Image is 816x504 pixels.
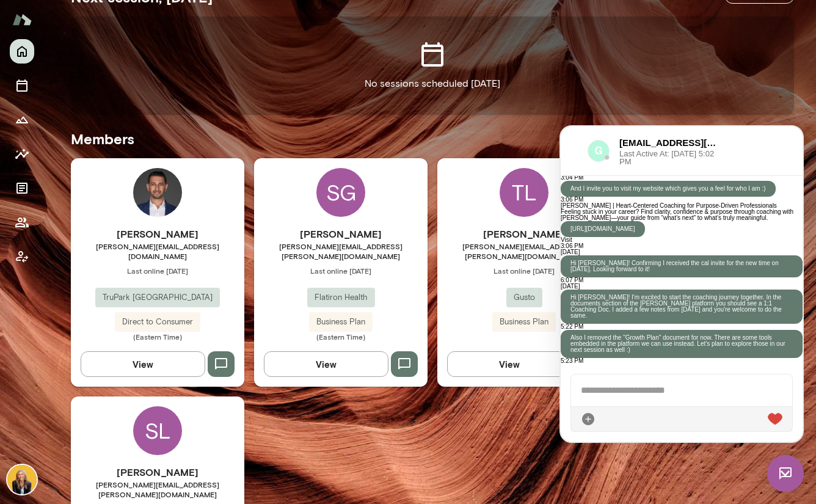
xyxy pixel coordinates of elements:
[10,210,34,235] button: Members
[437,266,611,276] span: Last online [DATE]
[95,291,220,304] span: TruPark [GEOGRAPHIC_DATA]
[10,59,205,65] p: And I invite you to visit my website which gives you a feel for who I am :)
[71,332,244,341] span: (Eastern Time)
[20,285,35,300] div: Attach
[10,142,34,166] button: Insights
[27,13,49,35] img: data:image/png;base64,iVBORw0KGgoAAAANSUhEUgAAAMgAAADICAYAAACtWK6eAAAAAXNSR0IArs4c6QAADTFJREFUeF7...
[115,316,200,328] span: Direct to Consumer
[71,241,244,261] span: [PERSON_NAME][EMAIL_ADDRESS][DOMAIN_NAME]
[254,332,428,341] span: (Eastern Time)
[10,244,34,269] button: Client app
[307,291,375,304] span: Flatiron Health
[500,168,548,217] div: TL
[10,108,34,132] button: Growth Plan
[254,227,428,241] h6: [PERSON_NAME]
[10,168,232,192] p: Hi [PERSON_NAME]! I'm excited to start the coaching journey together. In the documents section of...
[71,465,244,480] h6: [PERSON_NAME]
[437,241,611,261] span: [PERSON_NAME][EMAIL_ADDRESS][PERSON_NAME][DOMAIN_NAME]
[254,241,428,261] span: [PERSON_NAME][EMAIL_ADDRESS][PERSON_NAME][DOMAIN_NAME]
[10,99,75,106] a: [URL][DOMAIN_NAME]
[254,266,428,276] span: Last online [DATE]
[7,465,37,494] img: Leah Beltz
[71,480,244,499] span: [PERSON_NAME][EMAIL_ADDRESS][PERSON_NAME][DOMAIN_NAME]
[207,287,222,299] img: heart
[10,134,232,146] p: Hi [PERSON_NAME]! Confirming I received the cal invite for the new time on [DATE]. Looking forwar...
[437,227,611,241] h6: [PERSON_NAME]
[133,406,182,455] div: SL
[207,285,222,300] div: Live Reaction
[59,10,161,23] h6: [EMAIL_ADDRESS][DOMAIN_NAME]
[492,316,556,328] span: Business Plan
[316,168,365,217] div: SG
[81,351,205,377] button: View
[71,227,244,241] h6: [PERSON_NAME]
[59,23,161,39] span: Last Active At: [DATE] 5:02 PM
[264,351,388,377] button: View
[12,8,32,31] img: Mento
[365,76,500,91] p: No sessions scheduled [DATE]
[71,266,244,276] span: Last online [DATE]
[10,176,34,200] button: Documents
[10,208,232,227] p: Also I removed the "Growth Plan" document for now. There are some tools embedded in the platform ...
[10,73,34,98] button: Sessions
[10,39,34,64] button: Home
[447,351,572,377] button: View
[309,316,373,328] span: Business Plan
[506,291,542,304] span: Gusto
[71,129,794,148] h5: Members
[133,168,182,217] img: Aaron Alamary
